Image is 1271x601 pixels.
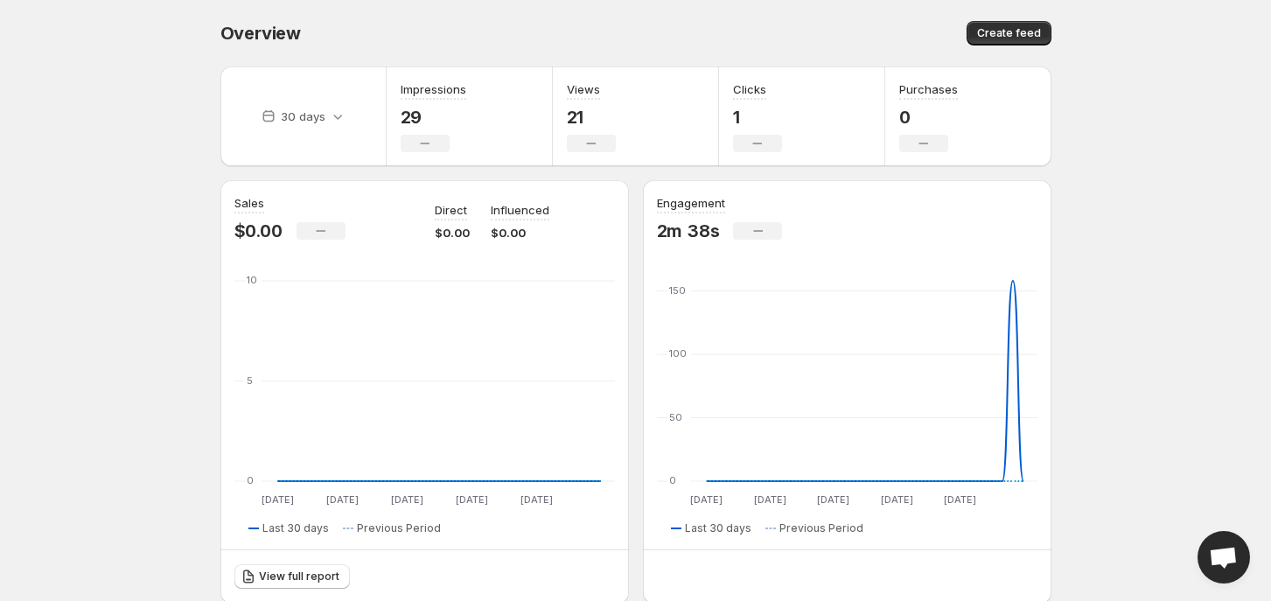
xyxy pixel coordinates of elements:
[491,224,549,241] p: $0.00
[669,474,676,486] text: 0
[967,21,1051,45] button: Create feed
[779,521,863,535] span: Previous Period
[455,493,487,506] text: [DATE]
[899,80,958,98] h3: Purchases
[247,274,257,286] text: 10
[247,374,253,387] text: 5
[669,347,687,360] text: 100
[325,493,358,506] text: [DATE]
[685,521,751,535] span: Last 30 days
[817,493,849,506] text: [DATE]
[401,80,466,98] h3: Impressions
[435,224,470,241] p: $0.00
[753,493,786,506] text: [DATE]
[899,107,958,128] p: 0
[234,220,283,241] p: $0.00
[234,564,350,589] a: View full report
[491,201,549,219] p: Influenced
[390,493,423,506] text: [DATE]
[259,570,339,584] span: View full report
[435,201,467,219] p: Direct
[1198,531,1250,584] a: Open chat
[944,493,976,506] text: [DATE]
[262,521,329,535] span: Last 30 days
[733,107,782,128] p: 1
[281,108,325,125] p: 30 days
[357,521,441,535] span: Previous Period
[401,107,466,128] p: 29
[520,493,552,506] text: [DATE]
[234,194,264,212] h3: Sales
[567,107,616,128] p: 21
[733,80,766,98] h3: Clicks
[247,474,254,486] text: 0
[567,80,600,98] h3: Views
[880,493,912,506] text: [DATE]
[657,194,725,212] h3: Engagement
[220,23,301,44] span: Overview
[690,493,723,506] text: [DATE]
[669,411,682,423] text: 50
[977,26,1041,40] span: Create feed
[261,493,293,506] text: [DATE]
[669,284,686,297] text: 150
[657,220,720,241] p: 2m 38s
